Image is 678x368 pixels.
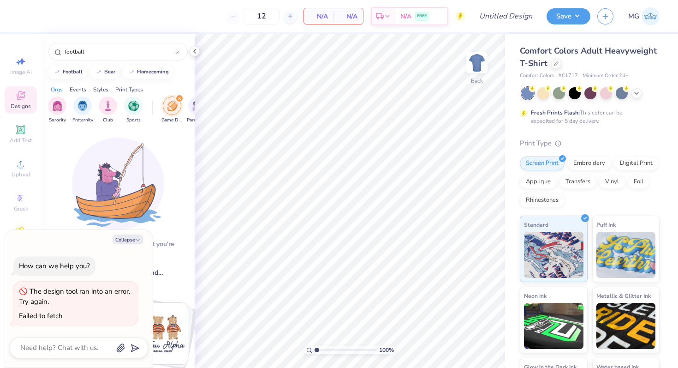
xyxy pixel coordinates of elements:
div: filter for Sports [124,97,143,124]
span: Upload [12,171,30,178]
span: MG [628,11,639,22]
span: Neon Ink [524,291,547,301]
img: Back [468,54,486,72]
div: The design tool ran into an error. Try again. [19,287,130,307]
div: This color can be expedited for 5 day delivery. [531,109,644,125]
span: 100 % [379,346,394,354]
img: Puff Ink [596,232,656,278]
button: bear [90,65,119,79]
div: filter for Fraternity [72,97,93,124]
img: trend_line.gif [95,69,102,75]
strong: Fresh Prints Flash: [531,109,580,116]
input: – – [244,8,280,24]
img: Game Day Image [167,101,178,111]
img: Metallic & Glitter Ink [596,303,656,349]
div: football [63,69,83,74]
button: Save [547,8,590,24]
button: filter button [72,97,93,124]
span: Fraternity [72,117,93,124]
div: Styles [93,85,108,94]
span: Designs [11,103,31,110]
div: Screen Print [520,157,565,170]
div: Orgs [51,85,63,94]
div: filter for Sorority [48,97,66,124]
img: Sorority Image [52,101,63,111]
div: Failed to fetch [19,311,63,320]
div: Vinyl [599,175,625,189]
img: trend_line.gif [54,69,61,75]
div: Rhinestones [520,193,565,207]
div: Transfers [559,175,596,189]
img: Club Image [103,101,113,111]
img: Loading... [72,138,164,230]
div: Embroidery [567,157,611,170]
span: Greek [14,205,28,212]
a: MG [628,7,660,25]
div: Applique [520,175,557,189]
div: Events [70,85,86,94]
img: Parent's Weekend Image [192,101,203,111]
img: Standard [524,232,583,278]
img: trend_line.gif [128,69,135,75]
div: Print Type [520,138,660,149]
button: Collapse [113,235,143,244]
img: Sports Image [128,101,139,111]
span: Club [103,117,113,124]
div: Back [471,77,483,85]
span: FREE [417,13,427,19]
img: Mikah Giles [642,7,660,25]
button: filter button [124,97,143,124]
img: Fraternity Image [77,101,88,111]
span: Puff Ink [596,220,616,229]
button: filter button [48,97,66,124]
span: N/A [309,12,328,21]
button: filter button [161,97,183,124]
span: Metallic & Glitter Ink [596,291,651,301]
input: Untitled Design [472,7,540,25]
button: filter button [187,97,208,124]
span: Parent's Weekend [187,117,208,124]
span: Image AI [10,68,32,76]
span: Standard [524,220,548,229]
button: football [48,65,87,79]
span: Add Text [10,137,32,144]
div: Print Types [115,85,143,94]
div: filter for Game Day [161,97,183,124]
span: Minimum Order: 24 + [583,72,629,80]
div: How can we help you? [19,261,90,271]
input: Try "Alpha" [64,47,176,56]
span: N/A [339,12,357,21]
img: bear [126,303,188,364]
div: homecoming [137,69,169,74]
div: bear [104,69,115,74]
span: # C1717 [559,72,578,80]
button: homecoming [123,65,173,79]
div: Foil [628,175,649,189]
img: Neon Ink [524,303,583,349]
div: filter for Parent's Weekend [187,97,208,124]
span: Game Day [161,117,183,124]
span: Comfort Colors [520,72,554,80]
span: Comfort Colors Adult Heavyweight T-Shirt [520,45,657,69]
div: Digital Print [614,157,659,170]
div: filter for Club [99,97,117,124]
span: Sports [126,117,141,124]
span: Sorority [49,117,66,124]
span: N/A [400,12,411,21]
button: filter button [99,97,117,124]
